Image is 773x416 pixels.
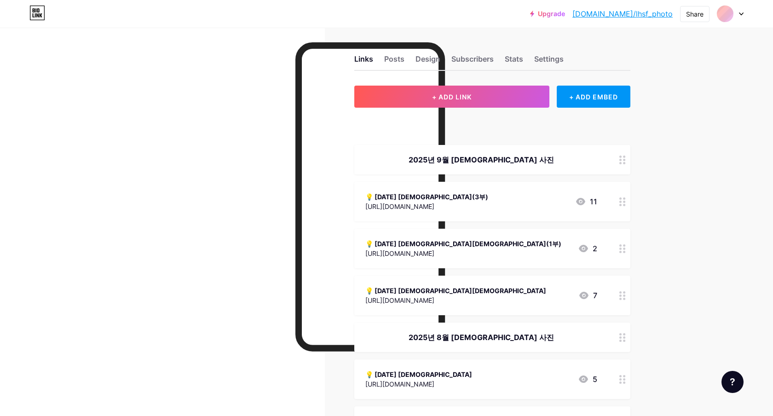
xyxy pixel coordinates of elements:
[354,86,550,108] button: + ADD LINK
[578,374,597,385] div: 5
[578,290,597,301] div: 7
[365,295,546,305] div: [URL][DOMAIN_NAME]
[578,243,597,254] div: 2
[365,192,488,202] div: 💡 [DATE] [DEMOGRAPHIC_DATA](3부)
[530,10,565,17] a: Upgrade
[354,53,373,70] div: Links
[534,53,564,70] div: Settings
[365,202,488,211] div: [URL][DOMAIN_NAME]
[365,332,597,343] div: 2025년 8월 [DEMOGRAPHIC_DATA] 사진
[432,93,472,101] span: + ADD LINK
[365,379,472,389] div: [URL][DOMAIN_NAME]
[365,239,561,248] div: 💡 [DATE] [DEMOGRAPHIC_DATA][DEMOGRAPHIC_DATA](1부)
[365,154,597,165] div: 2025년 9월 [DEMOGRAPHIC_DATA] 사진
[365,248,561,258] div: [URL][DOMAIN_NAME]
[575,196,597,207] div: 11
[557,86,630,108] div: + ADD EMBED
[572,8,673,19] a: [DOMAIN_NAME]/lhsf_photo
[365,286,546,295] div: 💡 [DATE] [DEMOGRAPHIC_DATA][DEMOGRAPHIC_DATA]
[415,53,440,70] div: Design
[505,53,523,70] div: Stats
[686,9,704,19] div: Share
[365,370,472,379] div: 💡 [DATE] [DEMOGRAPHIC_DATA]
[384,53,404,70] div: Posts
[451,53,494,70] div: Subscribers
